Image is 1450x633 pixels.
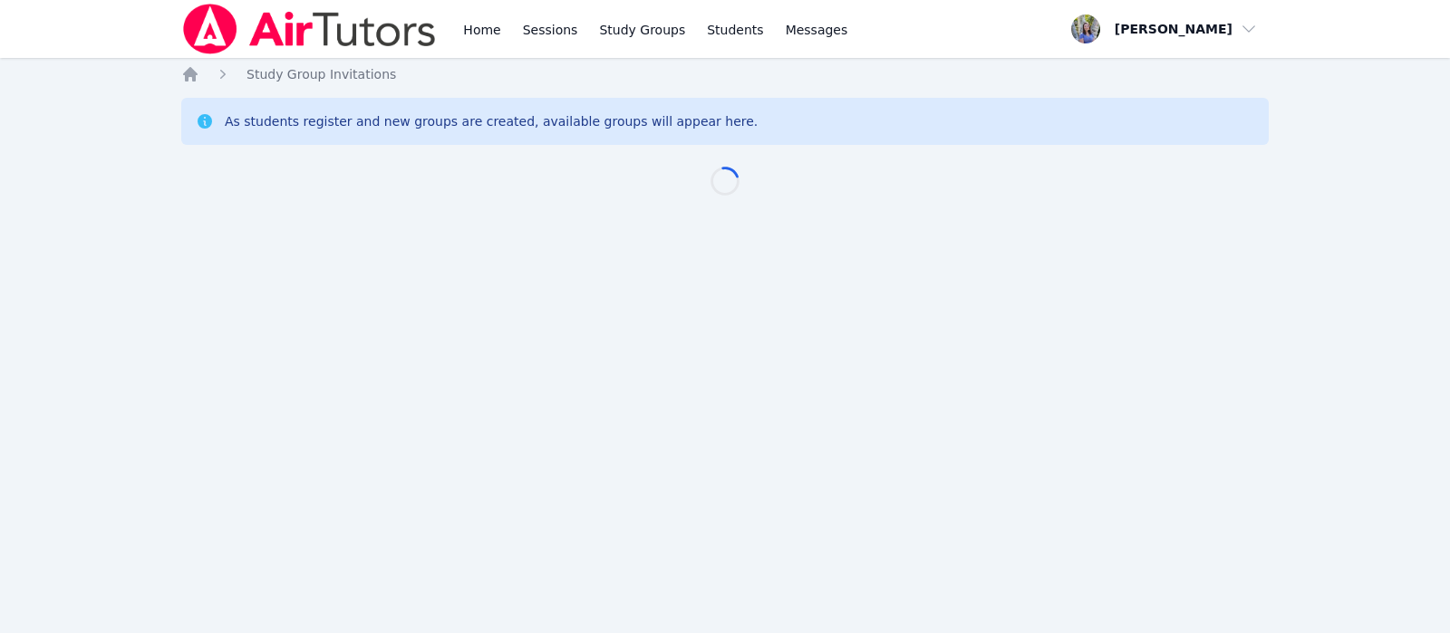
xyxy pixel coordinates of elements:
nav: Breadcrumb [181,65,1269,83]
span: Messages [786,21,848,39]
div: As students register and new groups are created, available groups will appear here. [225,112,758,130]
img: Air Tutors [181,4,438,54]
a: Study Group Invitations [246,65,396,83]
span: Study Group Invitations [246,67,396,82]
